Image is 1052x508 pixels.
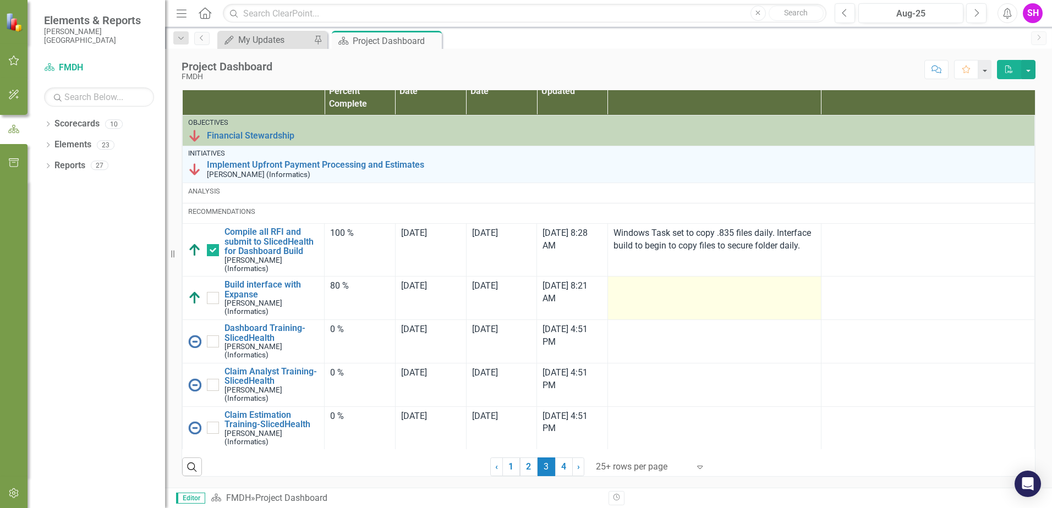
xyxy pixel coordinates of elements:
[543,227,602,252] div: [DATE] 8:28 AM
[472,228,498,238] span: [DATE]
[224,299,319,316] small: [PERSON_NAME] (Informatics)
[330,410,390,423] div: 0 %
[325,277,396,320] td: Double-Click to Edit
[183,320,325,363] td: Double-Click to Edit Right Click for Context Menu
[188,207,1029,217] div: Recommendations
[183,277,325,320] td: Double-Click to Edit Right Click for Context Menu
[183,406,325,450] td: Double-Click to Edit Right Click for Context Menu
[183,203,1035,223] td: Double-Click to Edit
[97,140,114,150] div: 23
[538,457,555,476] span: 3
[91,161,108,170] div: 27
[211,492,600,505] div: »
[472,367,498,378] span: [DATE]
[188,378,201,391] img: No Information
[401,411,427,421] span: [DATE]
[182,60,272,73] div: Project Dashboard
[330,280,390,292] div: 80 %
[502,457,520,476] a: 1
[183,363,325,406] td: Double-Click to Edit Right Click for Context Menu
[821,406,1034,450] td: Double-Click to Edit
[188,150,1029,157] div: Initiatives
[769,5,824,21] button: Search
[54,118,100,130] a: Scorecards
[325,406,396,450] td: Double-Click to Edit
[188,421,201,434] img: No Information
[325,363,396,406] td: Double-Click to Edit
[543,367,602,392] div: [DATE] 4:51 PM
[607,277,821,320] td: Double-Click to Edit
[821,363,1034,406] td: Double-Click to Edit
[183,183,1035,203] td: Double-Click to Edit
[401,324,427,334] span: [DATE]
[466,406,537,450] td: Double-Click to Edit
[207,131,1029,141] a: Financial Stewardship
[54,159,85,172] a: Reports
[472,411,498,421] span: [DATE]
[862,7,960,20] div: Aug-25
[188,119,1029,126] div: Objectives
[821,320,1034,363] td: Double-Click to Edit
[44,27,154,45] small: [PERSON_NAME][GEOGRAPHIC_DATA]
[395,223,466,276] td: Double-Click to Edit
[226,493,251,503] a: FMDH
[207,170,310,179] small: [PERSON_NAME] (Informatics)
[330,367,390,379] div: 0 %
[821,223,1034,276] td: Double-Click to Edit
[224,280,319,299] a: Build interface with Expanse
[1015,471,1041,497] div: Open Intercom Messenger
[188,163,201,176] img: Below Plan
[224,256,319,273] small: [PERSON_NAME] (Informatics)
[395,320,466,363] td: Double-Click to Edit
[495,461,498,472] span: ‹
[188,291,201,305] img: Above Target
[466,320,537,363] td: Double-Click to Edit
[224,410,319,429] a: Claim Estimation Training-SlicedHealth
[607,406,821,450] td: Double-Click to Edit
[395,277,466,320] td: Double-Click to Edit
[543,280,602,305] div: [DATE] 8:21 AM
[325,320,396,363] td: Double-Click to Edit
[188,335,201,348] img: No Information
[224,386,319,402] small: [PERSON_NAME] (Informatics)
[183,115,1035,146] td: Double-Click to Edit Right Click for Context Menu
[255,493,327,503] div: Project Dashboard
[821,277,1034,320] td: Double-Click to Edit
[223,4,826,23] input: Search ClearPoint...
[224,429,319,446] small: [PERSON_NAME] (Informatics)
[330,323,390,336] div: 0 %
[238,33,311,47] div: My Updates
[224,227,319,256] a: Compile all RFI and submit to SlicedHealth for Dashboard Build
[105,119,123,129] div: 10
[784,8,808,17] span: Search
[607,320,821,363] td: Double-Click to Edit
[188,186,1029,196] div: Analysis
[188,129,201,142] img: Below Plan
[472,324,498,334] span: [DATE]
[6,13,25,32] img: ClearPoint Strategy
[54,139,91,151] a: Elements
[176,493,205,504] span: Editor
[543,410,602,435] div: [DATE] 4:51 PM
[353,34,439,48] div: Project Dashboard
[1023,3,1043,23] div: SH
[466,363,537,406] td: Double-Click to Edit
[613,227,815,252] p: Windows Task set to copy .835 files daily. Interface build to begin to copy files to secure folde...
[466,223,537,276] td: Double-Click to Edit
[224,367,319,386] a: Claim Analyst Training-SlicedHealth
[207,160,1029,170] a: Implement Upfront Payment Processing and Estimates
[395,363,466,406] td: Double-Click to Edit
[183,223,325,276] td: Double-Click to Edit Right Click for Context Menu
[466,277,537,320] td: Double-Click to Edit
[858,3,963,23] button: Aug-25
[401,367,427,378] span: [DATE]
[401,280,427,291] span: [DATE]
[44,62,154,74] a: FMDH
[607,223,821,276] td: Double-Click to Edit
[44,87,154,107] input: Search Below...
[224,323,319,343] a: Dashboard Training-SlicedHealth
[577,461,580,472] span: ›
[520,457,538,476] a: 2
[543,323,602,349] div: [DATE] 4:51 PM
[182,73,272,81] div: FMDH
